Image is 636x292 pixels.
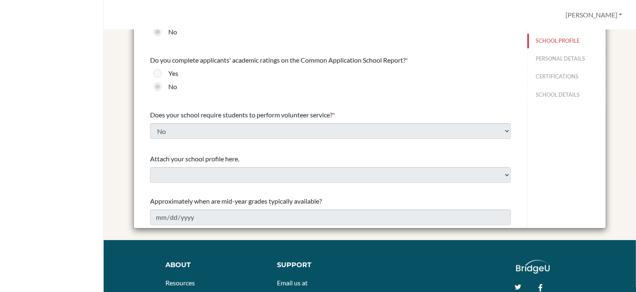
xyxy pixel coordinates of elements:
[150,56,405,64] span: Do you complete applicants' academic ratings on the Common Application School Report?
[150,111,333,119] span: Does your school require students to perform volunteer service?
[527,69,606,84] button: CERTIFICATIONS
[168,82,177,92] label: No
[527,34,606,48] button: SCHOOL PROFILE
[150,197,322,205] span: Approximately when are mid-year grades typically available?
[168,68,178,78] label: Yes
[527,88,606,102] button: SCHOOL DETAILS
[277,260,362,270] div: Support
[527,51,606,66] button: PERSONAL DETAILS
[166,279,195,287] a: Resources
[166,260,259,270] div: About
[516,260,550,274] img: logo_white@2x-f4f0deed5e89b7ecb1c2cc34c3e3d731f90f0f143d5ea2071677605dd97b5244.png
[562,7,626,23] button: [PERSON_NAME]
[168,27,177,37] label: No
[150,155,239,163] span: Attach your school profile here.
